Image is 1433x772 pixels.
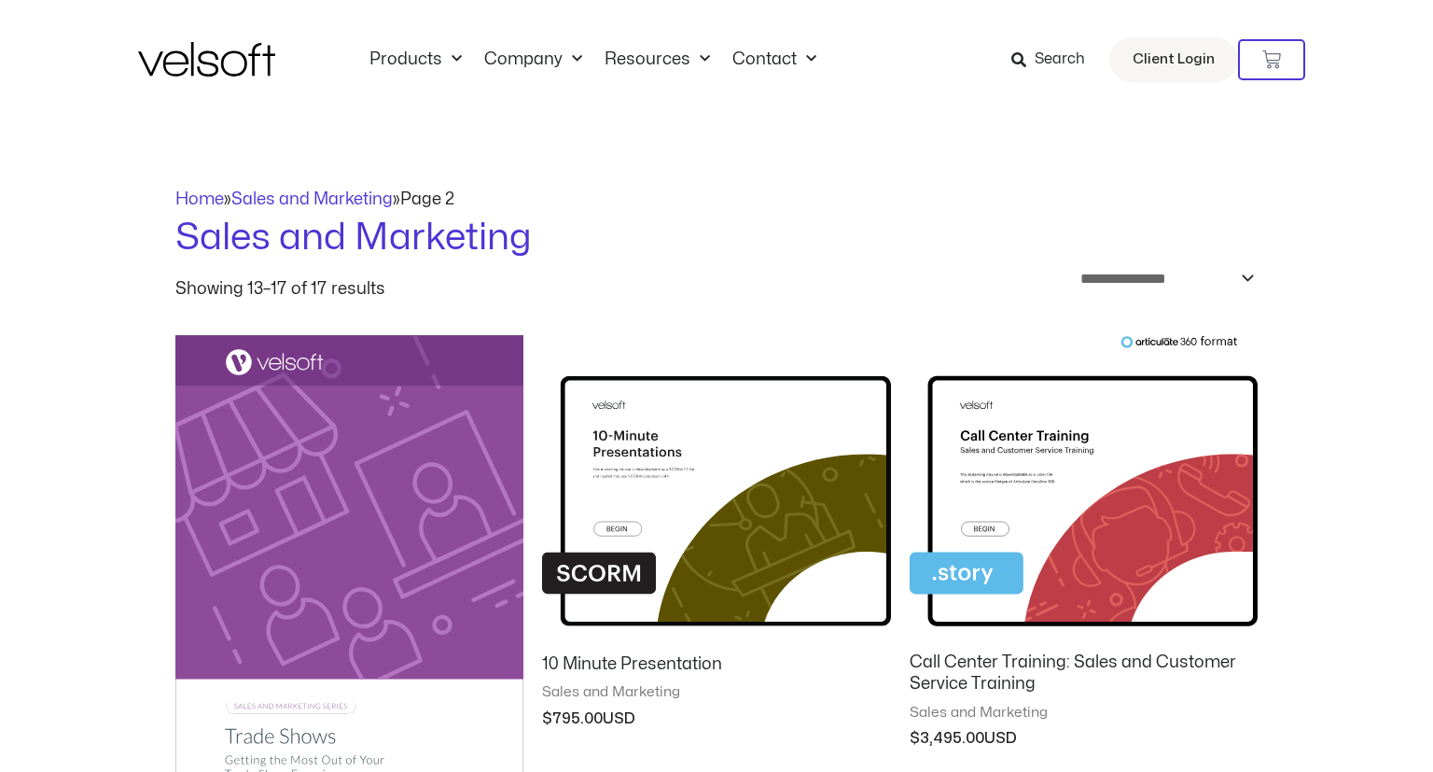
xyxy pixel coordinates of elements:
[593,49,721,70] a: ResourcesMenu Toggle
[542,711,552,726] span: $
[542,711,603,726] bdi: 795.00
[1068,264,1258,293] select: Shop order
[358,49,828,70] nav: Menu
[910,652,1258,704] a: Call Center Training: Sales and Customer Service Training
[910,704,1258,723] span: Sales and Marketing
[910,335,1258,639] img: Call Center Training: Sales and Customer Service Training
[400,191,454,207] span: Page 2
[542,653,890,675] h2: 10 Minute Presentation
[138,42,275,77] img: Velsoft Training Materials
[231,191,393,207] a: Sales and Marketing
[542,683,890,702] span: Sales and Marketing
[175,191,454,207] span: » »
[473,49,593,70] a: CompanyMenu Toggle
[1011,44,1098,76] a: Search
[910,652,1258,695] h2: Call Center Training: Sales and Customer Service Training
[1035,48,1085,72] span: Search
[175,212,1258,264] h1: Sales and Marketing
[910,731,984,746] bdi: 3,495.00
[358,49,473,70] a: ProductsMenu Toggle
[175,281,385,298] p: Showing 13–17 of 17 results
[721,49,828,70] a: ContactMenu Toggle
[1109,37,1238,82] a: Client Login
[1133,48,1215,72] span: Client Login
[542,653,890,683] a: 10 Minute Presentation
[910,731,920,746] span: $
[175,191,224,207] a: Home
[542,335,890,639] img: 10 Minute Presentation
